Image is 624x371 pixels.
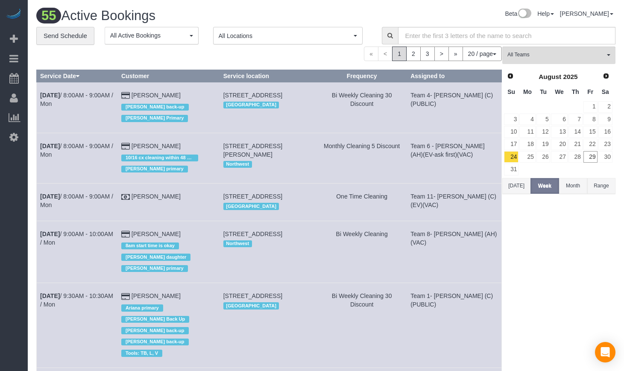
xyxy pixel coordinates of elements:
[583,101,598,113] a: 1
[40,92,60,99] b: [DATE]
[37,82,118,133] td: Schedule date
[121,294,130,300] i: Credit Card Payment
[223,159,313,170] div: Location
[519,139,535,150] a: 18
[220,221,316,283] td: Service location
[317,82,407,133] td: Frequency
[598,139,612,150] a: 23
[551,126,567,137] a: 13
[598,126,612,137] a: 16
[537,10,554,17] a: Help
[504,164,519,175] a: 31
[317,133,407,184] td: Frequency
[223,238,313,249] div: Location
[420,47,435,61] a: 3
[40,92,113,107] a: [DATE]/ 8:00AM - 9:00AM / Mon
[407,184,502,221] td: Assigned to
[539,73,561,80] span: August
[40,143,113,158] a: [DATE]/ 8:00AM - 9:00AM / Mon
[37,133,118,184] td: Schedule date
[602,88,609,95] span: Saturday
[563,73,577,80] span: 2025
[40,143,60,149] b: [DATE]
[463,47,502,61] button: 20 / page
[37,70,118,82] th: Service Date
[523,88,532,95] span: Monday
[117,221,220,283] td: Customer
[223,300,313,311] div: Location
[223,203,279,210] span: [GEOGRAPHIC_DATA]
[317,184,407,221] td: Frequency
[600,70,612,82] a: Next
[595,342,615,362] div: Open Intercom Messenger
[448,47,463,61] a: »
[551,114,567,125] a: 6
[223,302,279,309] span: [GEOGRAPHIC_DATA]
[540,88,547,95] span: Tuesday
[132,193,181,200] a: [PERSON_NAME]
[505,10,531,17] a: Beta
[220,184,316,221] td: Service location
[223,231,282,237] span: [STREET_ADDRESS]
[121,166,188,172] span: [PERSON_NAME] primary
[583,139,598,150] a: 22
[132,92,181,99] a: [PERSON_NAME]
[40,193,113,208] a: [DATE]/ 8:00AM - 9:00AM / Mon
[121,265,188,272] span: [PERSON_NAME] primary
[5,9,22,20] a: Automaid Logo
[392,47,407,61] span: 1
[110,31,187,40] span: All Active Bookings
[220,133,316,184] td: Service location
[583,114,598,125] a: 8
[220,82,316,133] td: Service location
[121,350,162,356] span: Tools: TB, L, V
[223,240,252,247] span: Northwest
[36,27,94,45] a: Send Schedule
[117,70,220,82] th: Customer
[407,221,502,283] td: Assigned to
[568,114,583,125] a: 7
[502,47,615,64] button: All Teams
[507,73,514,79] span: Prev
[121,242,179,249] span: 8am start time is okay
[536,151,551,163] a: 26
[364,47,378,61] span: «
[407,133,502,184] td: Assigned to
[36,8,61,23] span: 55
[219,32,352,40] span: All Locations
[517,9,531,20] img: New interface
[121,143,130,149] i: Credit Card Payment
[121,115,188,122] span: [PERSON_NAME] Primary
[502,47,615,60] ol: All Teams
[504,139,519,150] a: 17
[519,151,535,163] a: 25
[568,151,583,163] a: 28
[117,82,220,133] td: Customer
[37,283,118,368] td: Schedule date
[504,114,519,125] a: 3
[223,99,313,111] div: Location
[555,88,564,95] span: Wednesday
[220,283,316,368] td: Service location
[121,155,198,161] span: 10/16 cx cleaning within 48 hours [DATE]
[583,126,598,137] a: 15
[364,47,502,61] nav: Pagination navigation
[213,27,363,44] button: All Locations
[121,104,189,111] span: [PERSON_NAME] back-up
[406,47,421,61] a: 2
[220,70,316,82] th: Service location
[121,93,130,99] i: Credit Card Payment
[121,316,189,323] span: [PERSON_NAME] Back Up
[568,139,583,150] a: 21
[117,184,220,221] td: Customer
[398,27,616,44] input: Enter the first 3 letters of the name to search
[121,339,189,345] span: [PERSON_NAME] back-up
[598,114,612,125] a: 9
[504,151,519,163] a: 24
[519,126,535,137] a: 11
[223,292,282,299] span: [STREET_ADDRESS]
[572,88,579,95] span: Thursday
[551,151,567,163] a: 27
[121,231,130,237] i: Credit Card Payment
